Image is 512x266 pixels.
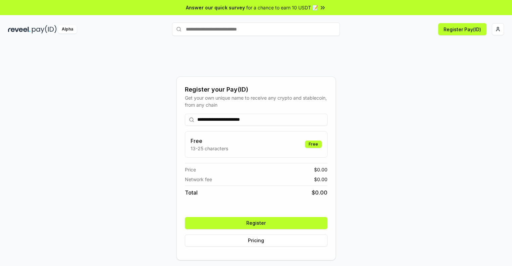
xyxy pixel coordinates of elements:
[185,234,327,247] button: Pricing
[314,176,327,183] span: $ 0.00
[58,25,77,34] div: Alpha
[185,94,327,108] div: Get your own unique name to receive any crypto and stablecoin, from any chain
[305,141,322,148] div: Free
[246,4,318,11] span: for a chance to earn 10 USDT 📝
[312,189,327,197] span: $ 0.00
[8,25,31,34] img: reveel_dark
[185,189,198,197] span: Total
[191,137,228,145] h3: Free
[185,85,327,94] div: Register your Pay(ID)
[438,23,487,35] button: Register Pay(ID)
[191,145,228,152] p: 13-25 characters
[186,4,245,11] span: Answer our quick survey
[32,25,57,34] img: pay_id
[185,217,327,229] button: Register
[314,166,327,173] span: $ 0.00
[185,176,212,183] span: Network fee
[185,166,196,173] span: Price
